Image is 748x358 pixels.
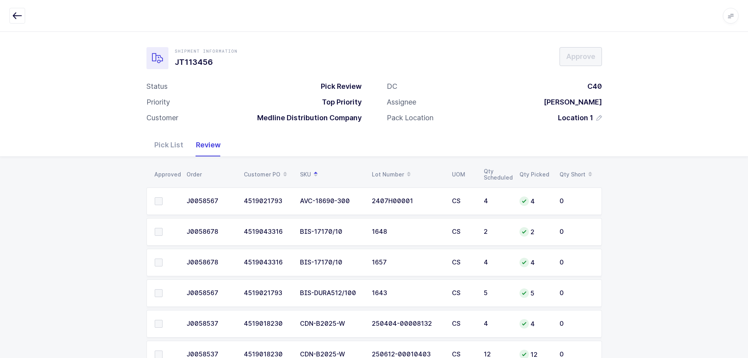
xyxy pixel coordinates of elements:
[372,351,443,358] div: 250612-00010403
[372,198,443,205] div: 2407H00001
[190,134,227,156] div: Review
[316,97,362,107] div: Top Priority
[187,198,234,205] div: J0058567
[146,97,170,107] div: Priority
[244,228,291,235] div: 4519043316
[452,228,474,235] div: CS
[187,259,234,266] div: J0058678
[300,168,362,181] div: SKU
[244,290,291,297] div: 4519021793
[372,168,443,181] div: Lot Number
[484,228,510,235] div: 2
[372,228,443,235] div: 1648
[175,48,238,54] div: Shipment Information
[244,168,291,181] div: Customer PO
[452,351,474,358] div: CS
[175,56,238,68] h1: JT113456
[154,171,177,178] div: Approved
[146,113,178,123] div: Customer
[484,290,510,297] div: 5
[452,320,474,327] div: CS
[560,228,594,235] div: 0
[558,113,602,123] button: Location 1
[300,259,362,266] div: BIS-17170/10
[387,97,416,107] div: Assignee
[452,290,474,297] div: CS
[244,259,291,266] div: 4519043316
[519,258,550,267] div: 4
[315,82,362,91] div: Pick Review
[558,113,593,123] span: Location 1
[146,82,168,91] div: Status
[244,320,291,327] div: 4519018230
[484,198,510,205] div: 4
[244,351,291,358] div: 4519018230
[560,320,594,327] div: 0
[484,351,510,358] div: 12
[587,82,602,90] span: C40
[148,134,190,156] div: Pick List
[560,259,594,266] div: 0
[300,228,362,235] div: BIS-17170/10
[372,290,443,297] div: 1643
[538,97,602,107] div: [PERSON_NAME]
[452,259,474,266] div: CS
[452,171,474,178] div: UOM
[560,351,594,358] div: 0
[372,320,443,327] div: 250404-00008132
[484,259,510,266] div: 4
[519,196,550,206] div: 4
[519,288,550,298] div: 5
[387,113,433,123] div: Pack Location
[484,168,510,181] div: Qty Scheduled
[519,319,550,329] div: 4
[484,320,510,327] div: 4
[244,198,291,205] div: 4519021793
[560,47,602,66] button: Approve
[300,198,362,205] div: AVC-18690-300
[387,82,397,91] div: DC
[300,351,362,358] div: CDN-B2025-W
[187,320,234,327] div: J0058537
[187,171,234,178] div: Order
[519,171,550,178] div: Qty Picked
[560,198,594,205] div: 0
[251,113,362,123] div: Medline Distribution Company
[566,51,595,61] span: Approve
[187,228,234,235] div: J0058678
[187,290,234,297] div: J0058567
[300,290,362,297] div: BIS-DURA512/100
[187,351,234,358] div: J0058537
[452,198,474,205] div: CS
[560,290,594,297] div: 0
[372,259,443,266] div: 1657
[300,320,362,327] div: CDN-B2025-W
[519,227,550,237] div: 2
[560,168,597,181] div: Qty Short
